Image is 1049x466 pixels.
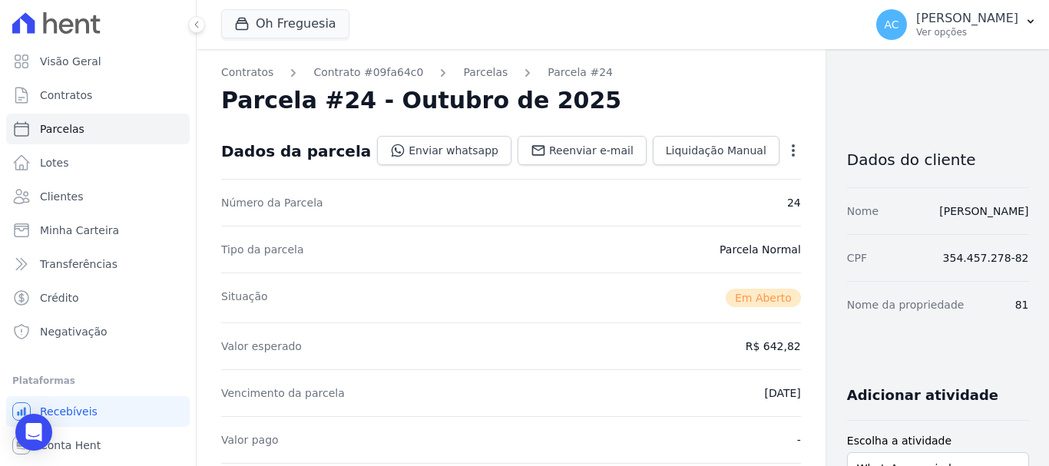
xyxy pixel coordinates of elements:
[313,64,423,81] a: Contrato #09fa64c0
[40,324,108,339] span: Negativação
[40,438,101,453] span: Conta Hent
[12,372,184,390] div: Plataformas
[847,250,867,266] dt: CPF
[6,249,190,279] a: Transferências
[666,143,766,158] span: Liquidação Manual
[549,143,634,158] span: Reenviar e-mail
[787,195,801,210] dd: 24
[864,3,1049,46] button: AC [PERSON_NAME] Ver opções
[221,385,345,401] dt: Vencimento da parcela
[939,205,1028,217] a: [PERSON_NAME]
[720,242,801,257] dd: Parcela Normal
[6,181,190,212] a: Clientes
[548,64,613,81] a: Parcela #24
[221,87,621,114] h2: Parcela #24 - Outubro de 2025
[6,396,190,427] a: Recebíveis
[40,256,117,272] span: Transferências
[40,223,119,238] span: Minha Carteira
[885,19,899,30] span: AC
[40,88,92,103] span: Contratos
[847,150,1029,169] h3: Dados do cliente
[221,242,304,257] dt: Tipo da parcela
[6,316,190,347] a: Negativação
[221,195,323,210] dt: Número da Parcela
[653,136,779,165] a: Liquidação Manual
[40,155,69,170] span: Lotes
[1015,297,1029,312] dd: 81
[916,26,1018,38] p: Ver opções
[40,290,79,306] span: Crédito
[847,433,1029,449] label: Escolha a atividade
[40,121,84,137] span: Parcelas
[518,136,647,165] a: Reenviar e-mail
[847,297,965,312] dt: Nome da propriedade
[40,189,83,204] span: Clientes
[6,46,190,77] a: Visão Geral
[221,432,279,448] dt: Valor pago
[6,114,190,144] a: Parcelas
[463,64,508,81] a: Parcelas
[6,215,190,246] a: Minha Carteira
[221,339,302,354] dt: Valor esperado
[221,9,349,38] button: Oh Freguesia
[847,386,998,405] h3: Adicionar atividade
[40,54,101,69] span: Visão Geral
[764,385,800,401] dd: [DATE]
[6,430,190,461] a: Conta Hent
[221,64,801,81] nav: Breadcrumb
[943,250,1029,266] dd: 354.457.278-82
[221,289,268,307] dt: Situação
[6,80,190,111] a: Contratos
[916,11,1018,26] p: [PERSON_NAME]
[797,432,801,448] dd: -
[40,404,98,419] span: Recebíveis
[15,414,52,451] div: Open Intercom Messenger
[746,339,801,354] dd: R$ 642,82
[847,203,879,219] dt: Nome
[6,283,190,313] a: Crédito
[221,64,273,81] a: Contratos
[726,289,801,307] span: Em Aberto
[221,142,371,160] div: Dados da parcela
[6,147,190,178] a: Lotes
[377,136,511,165] a: Enviar whatsapp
